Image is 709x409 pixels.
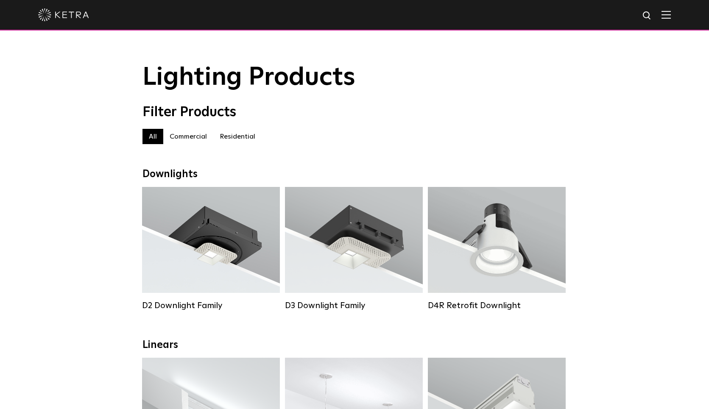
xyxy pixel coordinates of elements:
[142,168,567,181] div: Downlights
[285,300,423,311] div: D3 Downlight Family
[213,129,262,144] label: Residential
[428,187,566,311] a: D4R Retrofit Downlight Lumen Output:800Colors:White / BlackBeam Angles:15° / 25° / 40° / 60°Watta...
[38,8,89,21] img: ketra-logo-2019-white
[662,11,671,19] img: Hamburger%20Nav.svg
[142,65,355,90] span: Lighting Products
[163,129,213,144] label: Commercial
[285,187,423,311] a: D3 Downlight Family Lumen Output:700 / 900 / 1100Colors:White / Black / Silver / Bronze / Paintab...
[142,104,567,120] div: Filter Products
[142,187,280,311] a: D2 Downlight Family Lumen Output:1200Colors:White / Black / Gloss Black / Silver / Bronze / Silve...
[642,11,653,21] img: search icon
[142,129,163,144] label: All
[428,300,566,311] div: D4R Retrofit Downlight
[142,339,567,351] div: Linears
[142,300,280,311] div: D2 Downlight Family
